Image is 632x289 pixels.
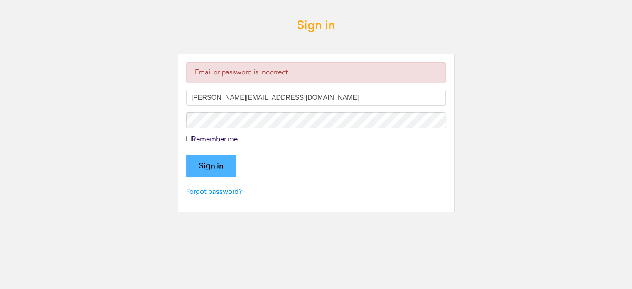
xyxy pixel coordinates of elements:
[186,135,238,145] label: Remember me
[186,136,192,141] input: Remember me
[186,90,446,106] input: Email address
[297,20,335,33] h3: Sign in
[186,155,236,177] input: Sign in
[186,189,242,195] a: Forgot password?
[186,62,446,83] div: Email or password is incorrect.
